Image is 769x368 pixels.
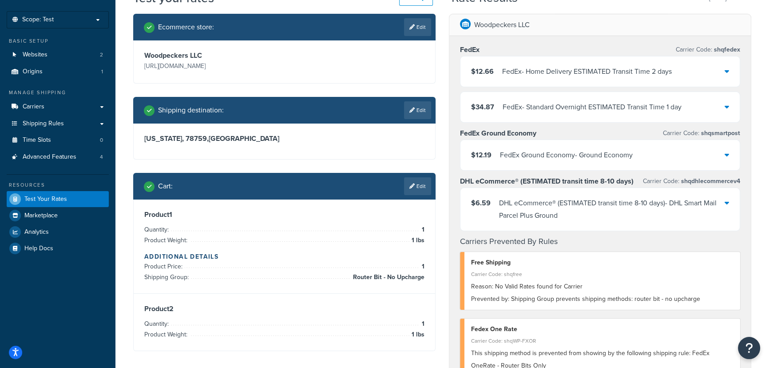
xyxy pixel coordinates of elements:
[144,272,191,282] span: Shipping Group:
[7,116,109,132] a: Shipping Rules
[7,208,109,224] a: Marketplace
[23,68,43,76] span: Origins
[144,60,282,72] p: [URL][DOMAIN_NAME]
[144,262,185,271] span: Product Price:
[100,153,103,161] span: 4
[460,236,740,248] h4: Carriers Prevented By Rules
[7,64,109,80] a: Origins1
[7,181,109,189] div: Resources
[144,236,190,245] span: Product Weight:
[158,23,214,31] h2: Ecommerce store :
[144,225,171,234] span: Quantity:
[420,319,424,329] span: 1
[471,282,493,291] span: Reason:
[24,196,67,203] span: Test Your Rates
[24,212,58,220] span: Marketplace
[144,51,282,60] h3: Woodpeckers LLC
[24,228,49,236] span: Analytics
[503,101,682,113] div: FedEx - Standard Overnight ESTIMATED Transit Time 1 day
[101,68,103,76] span: 1
[144,210,424,219] h3: Product 1
[144,330,190,339] span: Product Weight:
[7,240,109,256] a: Help Docs
[144,304,424,313] h3: Product 2
[7,149,109,165] a: Advanced Features4
[144,319,171,328] span: Quantity:
[471,66,494,76] span: $12.66
[144,134,424,143] h3: [US_STATE], 78759 , [GEOGRAPHIC_DATA]
[420,224,424,235] span: 1
[100,136,103,144] span: 0
[643,175,740,188] p: Carrier Code:
[471,198,491,208] span: $6.59
[471,294,509,304] span: Prevented by:
[24,245,53,252] span: Help Docs
[471,150,492,160] span: $12.19
[471,268,733,280] div: Carrier Code: shqfree
[404,177,431,195] a: Edit
[471,102,494,112] span: $34.87
[7,47,109,63] li: Websites
[7,149,109,165] li: Advanced Features
[420,261,424,272] span: 1
[738,337,760,359] button: Open Resource Center
[7,64,109,80] li: Origins
[471,293,733,305] div: Shipping Group prevents shipping methods: router bit - no upcharge
[699,128,740,138] span: shqsmartpost
[404,18,431,36] a: Edit
[676,44,740,56] p: Carrier Code:
[7,47,109,63] a: Websites2
[7,37,109,45] div: Basic Setup
[23,103,44,111] span: Carriers
[23,51,48,59] span: Websites
[7,132,109,148] li: Time Slots
[471,256,733,269] div: Free Shipping
[158,182,173,190] h2: Cart :
[22,16,54,24] span: Scope: Test
[7,191,109,207] a: Test Your Rates
[23,153,76,161] span: Advanced Features
[500,149,633,161] div: FedEx Ground Economy - Ground Economy
[712,45,740,54] span: shqfedex
[474,19,530,31] p: Woodpeckers LLC
[23,120,64,128] span: Shipping Rules
[100,51,103,59] span: 2
[351,272,424,283] span: Router Bit - No Upcharge
[7,89,109,96] div: Manage Shipping
[7,132,109,148] a: Time Slots0
[144,252,424,261] h4: Additional Details
[158,106,224,114] h2: Shipping destination :
[471,323,733,336] div: Fedex One Rate
[471,280,733,293] div: No Valid Rates found for Carrier
[409,235,424,246] span: 1 lbs
[404,101,431,119] a: Edit
[663,127,740,140] p: Carrier Code:
[460,45,480,54] h3: FedEx
[23,136,51,144] span: Time Slots
[409,329,424,340] span: 1 lbs
[499,197,725,222] div: DHL eCommerce® (ESTIMATED transit time 8-10 days) - DHL Smart Mail Parcel Plus Ground
[7,224,109,240] a: Analytics
[460,129,536,138] h3: FedEx Ground Economy
[471,335,733,347] div: Carrier Code: shqWP-FXOR
[502,65,672,78] div: FedEx - Home Delivery ESTIMATED Transit Time 2 days
[460,177,634,186] h3: DHL eCommerce® (ESTIMATED transit time 8-10 days)
[7,99,109,115] a: Carriers
[679,176,740,186] span: shqdhlecommercev4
